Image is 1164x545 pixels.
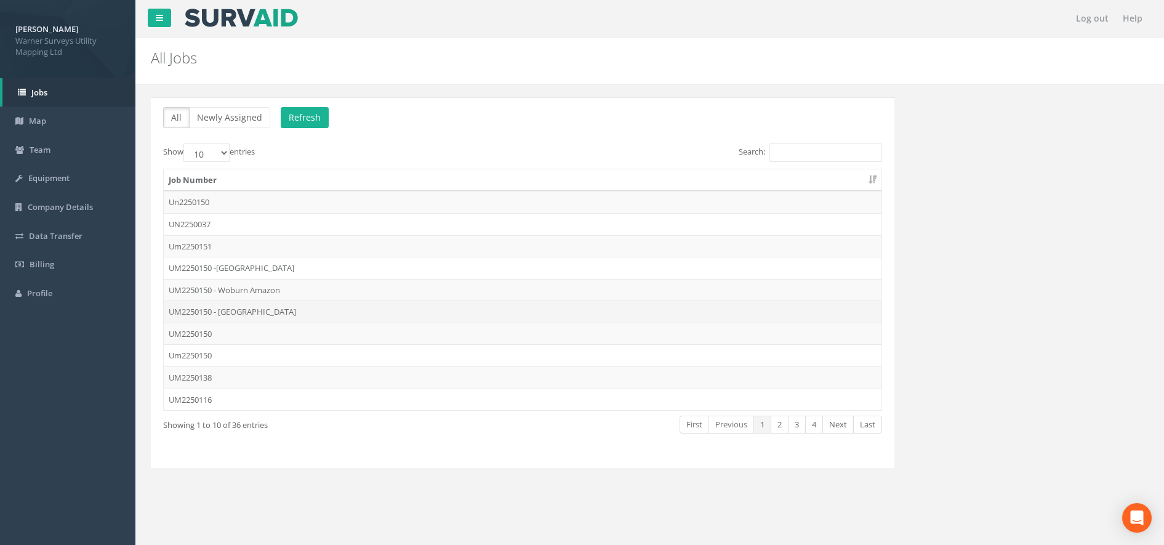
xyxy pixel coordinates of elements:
[164,235,881,257] td: Um2250151
[15,35,120,58] span: Warner Surveys Utility Mapping Ltd
[853,416,882,434] a: Last
[739,143,882,162] label: Search:
[708,416,754,434] a: Previous
[28,172,70,184] span: Equipment
[29,230,82,241] span: Data Transfer
[163,107,190,128] button: All
[183,143,230,162] select: Showentries
[680,416,709,434] a: First
[164,366,881,389] td: UM2250138
[29,115,46,126] span: Map
[753,416,771,434] a: 1
[30,259,54,270] span: Billing
[2,78,135,107] a: Jobs
[164,301,881,323] td: UM2250150 - [GEOGRAPHIC_DATA]
[822,416,854,434] a: Next
[163,143,255,162] label: Show entries
[805,416,823,434] a: 4
[164,389,881,411] td: UM2250116
[1122,503,1152,533] div: Open Intercom Messenger
[788,416,806,434] a: 3
[771,416,789,434] a: 2
[164,344,881,366] td: Um2250150
[164,191,881,213] td: Un2250150
[769,143,882,162] input: Search:
[164,213,881,235] td: UN2250037
[163,414,452,431] div: Showing 1 to 10 of 36 entries
[164,257,881,279] td: UM2250150 -[GEOGRAPHIC_DATA]
[151,50,979,66] h2: All Jobs
[27,288,52,299] span: Profile
[164,169,881,192] th: Job Number: activate to sort column ascending
[15,23,78,34] strong: [PERSON_NAME]
[31,87,47,98] span: Jobs
[189,107,270,128] button: Newly Assigned
[164,323,881,345] td: UM2250150
[30,144,50,155] span: Team
[28,201,93,212] span: Company Details
[15,20,120,58] a: [PERSON_NAME] Warner Surveys Utility Mapping Ltd
[164,279,881,301] td: UM2250150 - Woburn Amazon
[281,107,329,128] button: Refresh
